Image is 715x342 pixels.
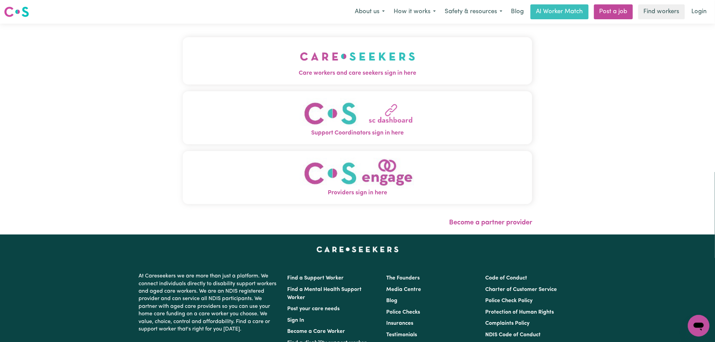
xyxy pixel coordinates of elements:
[287,329,345,334] a: Become a Care Worker
[486,298,533,303] a: Police Check Policy
[688,4,711,19] a: Login
[317,247,399,252] a: Careseekers home page
[486,275,527,281] a: Code of Conduct
[440,5,507,19] button: Safety & resources
[287,306,340,312] a: Post your care needs
[287,275,344,281] a: Find a Support Worker
[386,332,417,338] a: Testimonials
[386,275,420,281] a: The Founders
[486,287,557,292] a: Charter of Customer Service
[389,5,440,19] button: How it works
[594,4,633,19] a: Post a job
[386,310,420,315] a: Police Checks
[386,287,421,292] a: Media Centre
[183,91,532,144] button: Support Coordinators sign in here
[531,4,589,19] a: AI Worker Match
[486,310,554,315] a: Protection of Human Rights
[350,5,389,19] button: About us
[183,151,532,204] button: Providers sign in here
[386,321,413,326] a: Insurances
[688,315,710,337] iframe: Button to launch messaging window
[183,129,532,138] span: Support Coordinators sign in here
[507,4,528,19] a: Blog
[486,332,541,338] a: NDIS Code of Conduct
[139,270,279,336] p: At Careseekers we are more than just a platform. We connect individuals directly to disability su...
[287,287,362,300] a: Find a Mental Health Support Worker
[386,298,397,303] a: Blog
[4,4,29,20] a: Careseekers logo
[449,219,532,226] a: Become a partner provider
[638,4,685,19] a: Find workers
[287,318,304,323] a: Sign In
[4,6,29,18] img: Careseekers logo
[183,37,532,84] button: Care workers and care seekers sign in here
[486,321,530,326] a: Complaints Policy
[183,69,532,78] span: Care workers and care seekers sign in here
[183,189,532,197] span: Providers sign in here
